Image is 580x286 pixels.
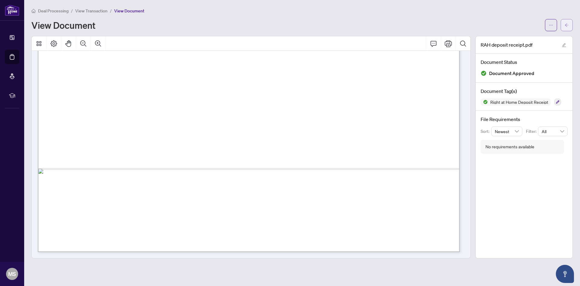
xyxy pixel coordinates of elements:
span: home [31,9,36,13]
span: Newest [495,127,519,136]
img: Status Icon [481,98,488,106]
div: No requirements available [485,143,534,150]
h4: Document Tag(s) [481,87,568,95]
li: / [71,7,73,14]
span: RAH deposit receipt.pdf [481,41,533,48]
img: Document Status [481,70,487,76]
p: Sort: [481,128,491,135]
span: ellipsis [549,23,553,27]
img: logo [5,5,19,16]
h4: File Requirements [481,116,568,123]
span: View Transaction [75,8,108,14]
h4: Document Status [481,58,568,66]
p: Filter: [526,128,538,135]
span: All [542,127,564,136]
span: Document Approved [489,69,534,77]
button: Open asap [556,265,574,283]
span: Deal Processing [38,8,69,14]
h1: View Document [31,20,95,30]
span: edit [562,43,566,47]
span: MS [8,270,16,278]
span: arrow-left [565,23,569,27]
span: View Document [114,8,144,14]
span: Right at Home Deposit Receipt [488,100,551,104]
li: / [110,7,112,14]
